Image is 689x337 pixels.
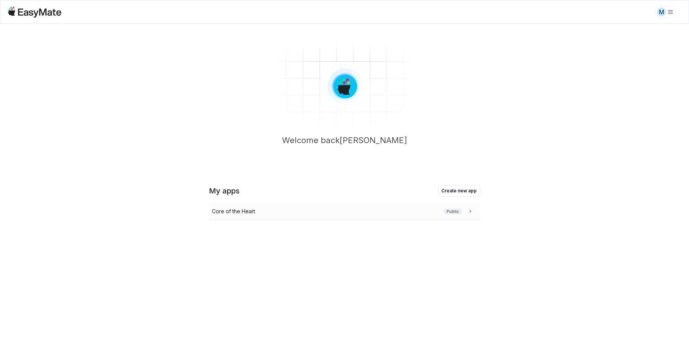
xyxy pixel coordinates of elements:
[209,186,239,196] h2: My apps
[282,134,407,158] p: Welcome back [PERSON_NAME]
[438,185,480,197] button: Create new app
[444,208,462,215] span: Public
[209,203,480,220] a: Core of the HeartPublic
[212,207,255,215] p: Core of the Heart
[657,7,666,16] div: M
